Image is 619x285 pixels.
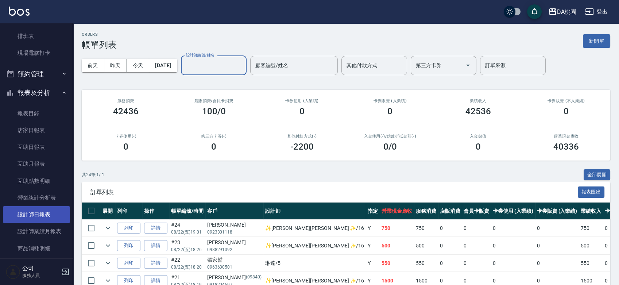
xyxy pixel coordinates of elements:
th: 卡券使用 (入業績) [491,203,535,220]
button: [DATE] [149,59,177,72]
td: 0 [438,220,462,237]
div: DA桃園 [557,7,576,16]
td: 750 [380,220,414,237]
button: 列印 [117,240,140,251]
td: 750 [579,220,603,237]
h3: 0 /0 [383,142,397,152]
p: 0963630501 [207,264,262,270]
button: 登出 [582,5,610,19]
label: 設計師編號/姓名 [186,53,214,58]
img: Logo [9,7,30,16]
h3: 0 [387,106,392,116]
p: 0988291092 [207,246,262,253]
td: 550 [380,255,414,272]
th: 營業現金應收 [380,203,414,220]
button: 列印 [117,223,140,234]
td: 0 [462,255,491,272]
h3: 40336 [553,142,579,152]
a: 排班表 [3,28,70,45]
button: 全部展開 [584,169,611,181]
p: 服務人員 [22,272,59,279]
td: Y [366,237,380,254]
td: #23 [169,237,205,254]
td: 750 [414,220,438,237]
a: 設計師業績月報表 [3,223,70,240]
a: 詳情 [144,223,167,234]
h2: 入金使用(-) /點數折抵金額(-) [355,134,426,139]
a: 商品消耗明細 [3,240,70,257]
h3: 0 [564,106,569,116]
button: 報表及分析 [3,83,70,102]
p: 0923301118 [207,229,262,235]
td: 0 [462,237,491,254]
td: 0 [535,220,579,237]
p: 08/22 (五) 19:01 [171,229,204,235]
td: Y [366,255,380,272]
a: 互助月報表 [3,155,70,172]
h2: 第三方卡券(-) [179,134,249,139]
a: 商品庫存表 [3,257,70,274]
td: 0 [491,237,535,254]
td: #22 [169,255,205,272]
td: 0 [438,237,462,254]
h2: 卡券使用 (入業績) [267,99,337,103]
button: 列印 [117,258,140,269]
a: 設計師日報表 [3,206,70,223]
p: 08/22 (五) 18:20 [171,264,204,270]
button: 報表匯出 [578,186,605,198]
td: 0 [535,237,579,254]
img: Person [6,265,20,279]
td: 琳達 /5 [263,255,366,272]
th: 卡券販賣 (入業績) [535,203,579,220]
p: 08/22 (五) 18:26 [171,246,204,253]
h3: 0 [123,142,128,152]
h3: -2200 [290,142,314,152]
p: 共 24 筆, 1 / 1 [82,172,104,178]
a: 詳情 [144,240,167,251]
th: 設計師 [263,203,366,220]
td: Y [366,220,380,237]
td: 0 [535,255,579,272]
button: 前天 [82,59,104,72]
h2: 營業現金應收 [531,134,602,139]
h2: 入金儲值 [443,134,514,139]
th: 會員卡販賣 [462,203,491,220]
th: 店販消費 [438,203,462,220]
h5: 公司 [22,265,59,272]
a: 報表目錄 [3,105,70,122]
th: 操作 [142,203,169,220]
td: 500 [414,237,438,254]
p: (09840) [246,274,262,281]
a: 報表匯出 [578,188,605,195]
a: 營業統計分析表 [3,189,70,206]
h2: 其他付款方式(-) [267,134,337,139]
button: 新開單 [583,34,610,48]
a: 店家日報表 [3,122,70,139]
td: 0 [438,255,462,272]
th: 客戶 [205,203,263,220]
h2: ORDERS [82,32,117,37]
button: DA桃園 [545,4,579,19]
a: 新開單 [583,37,610,44]
h3: 帳單列表 [82,40,117,50]
td: ✨[PERSON_NAME][PERSON_NAME] ✨ /16 [263,237,366,254]
h3: 0 [211,142,216,152]
td: 500 [380,237,414,254]
button: expand row [102,258,113,269]
td: 550 [414,255,438,272]
div: [PERSON_NAME] [207,221,262,229]
div: 張家晢 [207,256,262,264]
div: [PERSON_NAME] [207,239,262,246]
td: 550 [579,255,603,272]
h3: 100/0 [202,106,226,116]
h2: 卡券販賣 (不入業績) [531,99,602,103]
button: save [527,4,542,19]
td: 0 [462,220,491,237]
button: expand row [102,223,113,234]
h2: 卡券販賣 (入業績) [355,99,426,103]
a: 互助點數明細 [3,173,70,189]
th: 業績收入 [579,203,603,220]
td: 500 [579,237,603,254]
h3: 0 [476,142,481,152]
button: expand row [102,240,113,251]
